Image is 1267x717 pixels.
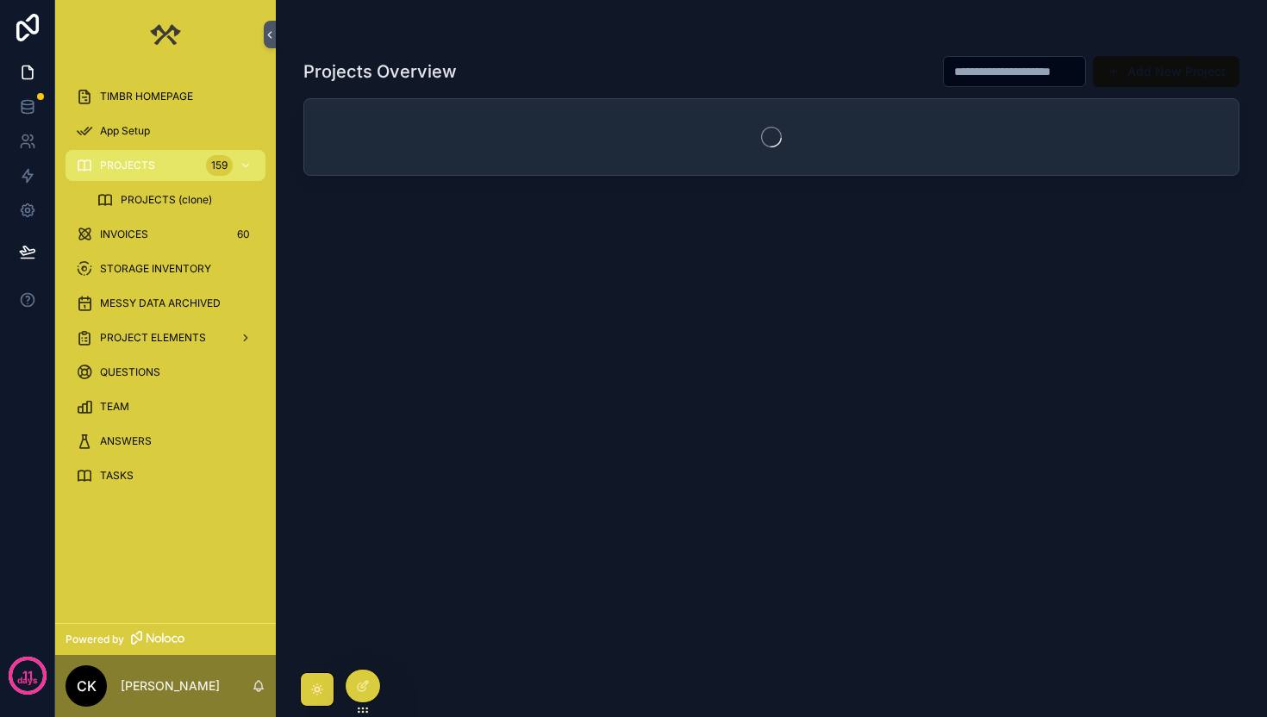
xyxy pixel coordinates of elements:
[66,460,265,491] a: TASKS
[55,623,276,655] a: Powered by
[121,677,220,695] p: [PERSON_NAME]
[100,331,206,345] span: PROJECT ELEMENTS
[22,667,33,684] p: 11
[206,155,233,176] div: 159
[100,159,155,172] span: PROJECTS
[147,21,184,48] img: App logo
[55,69,276,514] div: scrollable content
[100,262,211,276] span: STORAGE INVENTORY
[66,253,265,284] a: STORAGE INVENTORY
[100,434,152,448] span: ANSWERS
[66,288,265,319] a: MESSY DATA ARCHIVED
[1093,56,1239,87] button: Add New Project
[66,219,265,250] a: INVOICES60
[303,59,457,84] h1: Projects Overview
[17,674,38,688] p: days
[66,115,265,147] a: App Setup
[100,365,160,379] span: QUESTIONS
[77,676,97,696] span: CK
[100,400,129,414] span: TEAM
[100,124,150,138] span: App Setup
[66,426,265,457] a: ANSWERS
[232,224,255,245] div: 60
[86,184,265,215] a: PROJECTS (clone)
[121,193,212,207] span: PROJECTS (clone)
[66,357,265,388] a: QUESTIONS
[100,296,221,310] span: MESSY DATA ARCHIVED
[66,633,124,646] span: Powered by
[100,469,134,483] span: TASKS
[66,150,265,181] a: PROJECTS159
[100,228,148,241] span: INVOICES
[100,90,193,103] span: TIMBR HOMEPAGE
[66,81,265,112] a: TIMBR HOMEPAGE
[66,322,265,353] a: PROJECT ELEMENTS
[66,391,265,422] a: TEAM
